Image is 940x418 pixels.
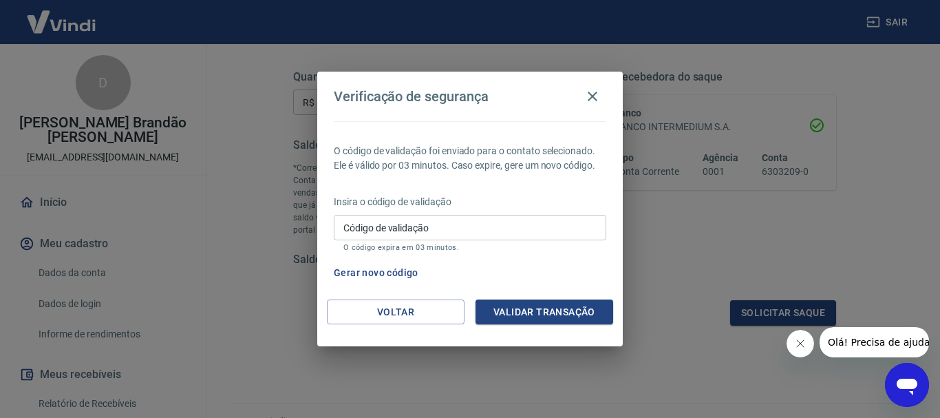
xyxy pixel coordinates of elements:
[328,260,424,286] button: Gerar novo código
[334,144,606,173] p: O código de validação foi enviado para o contato selecionado. Ele é válido por 03 minutos. Caso e...
[327,300,464,325] button: Voltar
[343,243,597,252] p: O código expira em 03 minutos.
[8,10,116,21] span: Olá! Precisa de ajuda?
[885,363,929,407] iframe: Botão para abrir a janela de mensagens
[476,300,613,325] button: Validar transação
[334,195,606,209] p: Insira o código de validação
[820,327,929,357] iframe: Mensagem da empresa
[787,330,814,357] iframe: Fechar mensagem
[334,88,489,105] h4: Verificação de segurança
